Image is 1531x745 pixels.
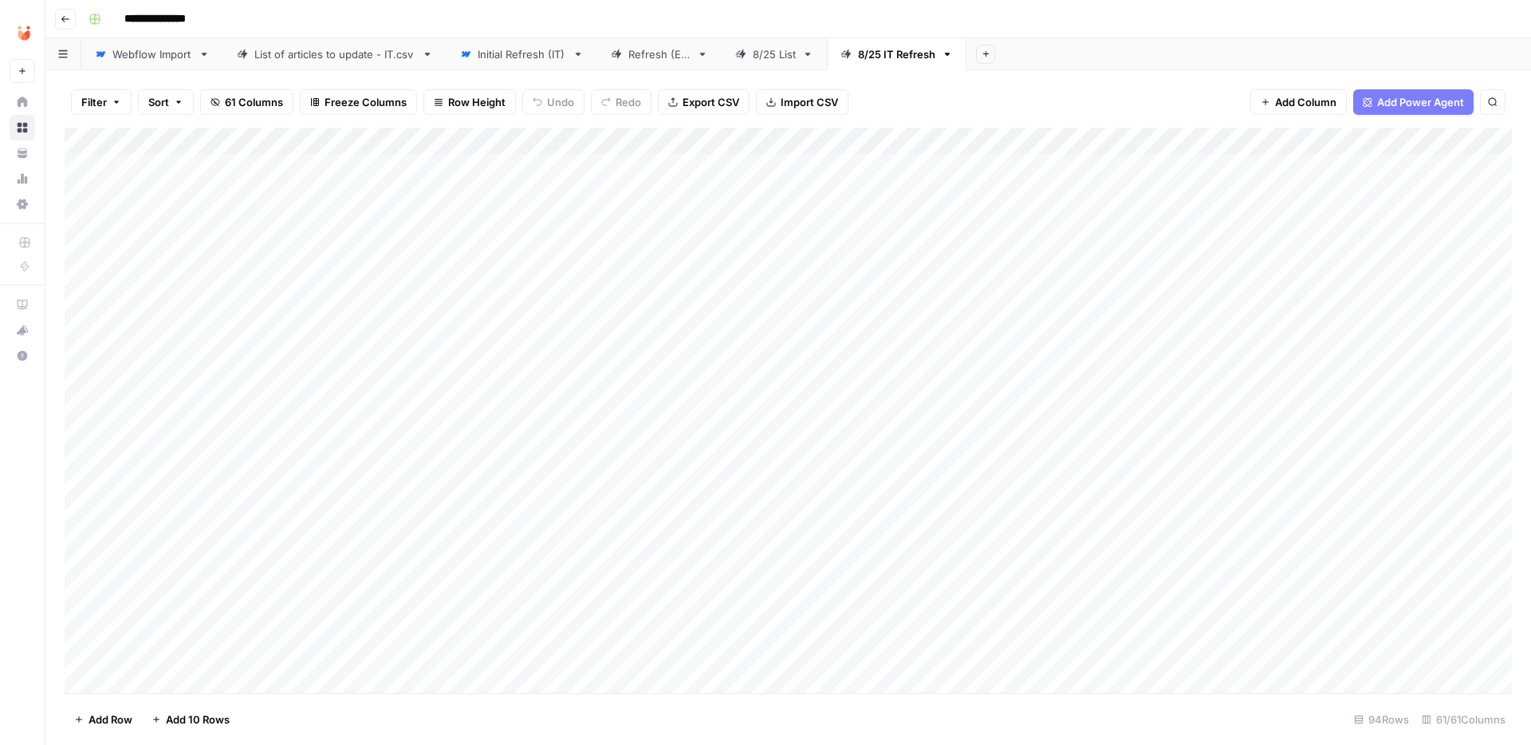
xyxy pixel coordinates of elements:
a: List of articles to update - IT.csv [223,38,447,70]
a: 8/25 List [722,38,827,70]
span: Freeze Columns [325,94,407,110]
div: List of articles to update - IT.csv [254,46,415,62]
span: Filter [81,94,107,110]
span: Undo [547,94,574,110]
a: Usage [10,166,35,191]
button: Help + Support [10,343,35,369]
button: Freeze Columns [300,89,417,115]
a: Your Data [10,140,35,166]
button: Undo [522,89,584,115]
button: Add 10 Rows [142,707,239,732]
div: Initial Refresh (IT) [478,46,566,62]
a: 8/25 IT Refresh [827,38,966,70]
div: 8/25 IT Refresh [858,46,935,62]
a: Home [10,89,35,115]
span: Add Row [89,711,132,727]
div: 94 Rows [1348,707,1415,732]
button: Row Height [423,89,516,115]
button: Filter [71,89,132,115]
button: Import CSV [756,89,848,115]
img: Unobravo Logo [10,18,38,47]
a: Refresh (ES) [597,38,722,70]
a: Settings [10,191,35,217]
span: Import CSV [781,94,838,110]
div: 61/61 Columns [1415,707,1512,732]
div: Refresh (ES) [628,46,691,62]
a: Initial Refresh (IT) [447,38,597,70]
button: Sort [138,89,194,115]
button: 61 Columns [200,89,293,115]
span: Row Height [448,94,506,110]
span: Export CSV [683,94,739,110]
button: Add Power Agent [1353,89,1474,115]
button: Workspace: Unobravo [10,13,35,53]
div: 8/25 List [753,46,796,62]
button: Add Column [1250,89,1347,115]
span: Redo [616,94,641,110]
button: Redo [591,89,651,115]
a: Browse [10,115,35,140]
span: Sort [148,94,169,110]
button: Export CSV [658,89,750,115]
span: Add Power Agent [1377,94,1464,110]
span: Add Column [1275,94,1336,110]
a: Webflow Import [81,38,223,70]
button: What's new? [10,317,35,343]
div: Webflow Import [112,46,192,62]
button: Add Row [65,707,142,732]
span: 61 Columns [225,94,283,110]
div: What's new? [10,318,34,342]
a: AirOps Academy [10,292,35,317]
span: Add 10 Rows [166,711,230,727]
